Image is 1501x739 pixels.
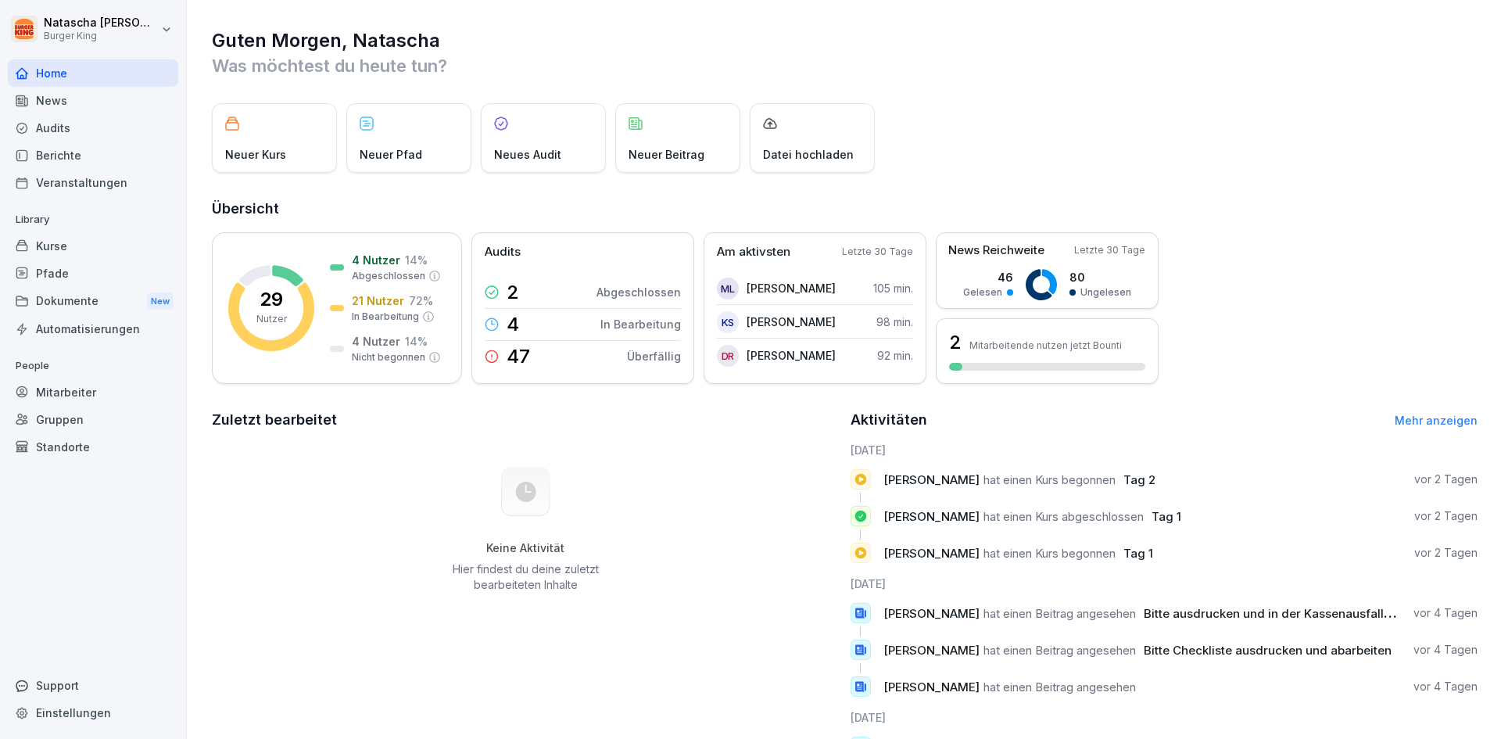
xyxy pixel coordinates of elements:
[1152,509,1181,524] span: Tag 1
[8,232,178,260] a: Kurse
[405,333,428,350] p: 14 %
[1414,508,1478,524] p: vor 2 Tagen
[409,292,433,309] p: 72 %
[851,576,1478,592] h6: [DATE]
[8,207,178,232] p: Library
[627,348,681,364] p: Überfällig
[1069,269,1131,285] p: 80
[446,541,604,555] h5: Keine Aktivität
[147,292,174,310] div: New
[352,252,400,268] p: 4 Nutzer
[446,561,604,593] p: Hier findest du deine zuletzt bearbeiteten Inhalte
[883,472,980,487] span: [PERSON_NAME]
[1413,642,1478,658] p: vor 4 Tagen
[212,28,1478,53] h1: Guten Morgen, Natascha
[8,353,178,378] p: People
[212,409,840,431] h2: Zuletzt bearbeitet
[983,606,1136,621] span: hat einen Beitrag angesehen
[969,339,1122,351] p: Mitarbeitende nutzen jetzt Bounti
[877,347,913,364] p: 92 min.
[876,314,913,330] p: 98 min.
[494,146,561,163] p: Neues Audit
[44,16,158,30] p: Natascha [PERSON_NAME]
[1144,643,1392,658] span: Bitte Checkliste ausdrucken und abarbeiten
[883,606,980,621] span: [PERSON_NAME]
[883,546,980,561] span: [PERSON_NAME]
[360,146,422,163] p: Neuer Pfad
[352,310,419,324] p: In Bearbeitung
[763,146,854,163] p: Datei hochladen
[8,114,178,142] a: Audits
[8,260,178,287] a: Pfade
[851,409,927,431] h2: Aktivitäten
[8,406,178,433] a: Gruppen
[717,345,739,367] div: DR
[352,333,400,350] p: 4 Nutzer
[600,316,681,332] p: In Bearbeitung
[8,378,178,406] a: Mitarbeiter
[851,709,1478,726] h6: [DATE]
[717,311,739,333] div: KS
[851,442,1478,458] h6: [DATE]
[983,546,1116,561] span: hat einen Kurs begonnen
[8,287,178,316] div: Dokumente
[8,433,178,461] a: Standorte
[1413,605,1478,621] p: vor 4 Tagen
[963,285,1002,300] p: Gelesen
[44,30,158,41] p: Burger King
[225,146,286,163] p: Neuer Kurs
[8,59,178,87] a: Home
[507,315,519,334] p: 4
[256,312,287,326] p: Nutzer
[883,680,980,694] span: [PERSON_NAME]
[1074,243,1145,257] p: Letzte 30 Tage
[352,269,425,283] p: Abgeschlossen
[629,146,704,163] p: Neuer Beitrag
[352,292,404,309] p: 21 Nutzer
[963,269,1013,285] p: 46
[983,680,1136,694] span: hat einen Beitrag angesehen
[747,280,836,296] p: [PERSON_NAME]
[1123,472,1155,487] span: Tag 2
[485,243,521,261] p: Audits
[983,509,1144,524] span: hat einen Kurs abgeschlossen
[8,87,178,114] div: News
[8,672,178,699] div: Support
[352,350,425,364] p: Nicht begonnen
[842,245,913,259] p: Letzte 30 Tage
[983,643,1136,658] span: hat einen Beitrag angesehen
[405,252,428,268] p: 14 %
[883,643,980,658] span: [PERSON_NAME]
[8,142,178,169] a: Berichte
[8,287,178,316] a: DokumenteNew
[1413,679,1478,694] p: vor 4 Tagen
[949,329,962,356] h3: 2
[596,284,681,300] p: Abgeschlossen
[8,315,178,343] a: Automatisierungen
[212,53,1478,78] p: Was möchtest du heute tun?
[747,347,836,364] p: [PERSON_NAME]
[873,280,913,296] p: 105 min.
[8,169,178,196] a: Veranstaltungen
[1395,414,1478,427] a: Mehr anzeigen
[717,243,790,261] p: Am aktivsten
[507,347,530,366] p: 47
[507,283,519,302] p: 2
[1080,285,1131,300] p: Ungelesen
[1414,545,1478,561] p: vor 2 Tagen
[948,242,1044,260] p: News Reichweite
[983,472,1116,487] span: hat einen Kurs begonnen
[260,290,283,309] p: 29
[8,699,178,726] a: Einstellungen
